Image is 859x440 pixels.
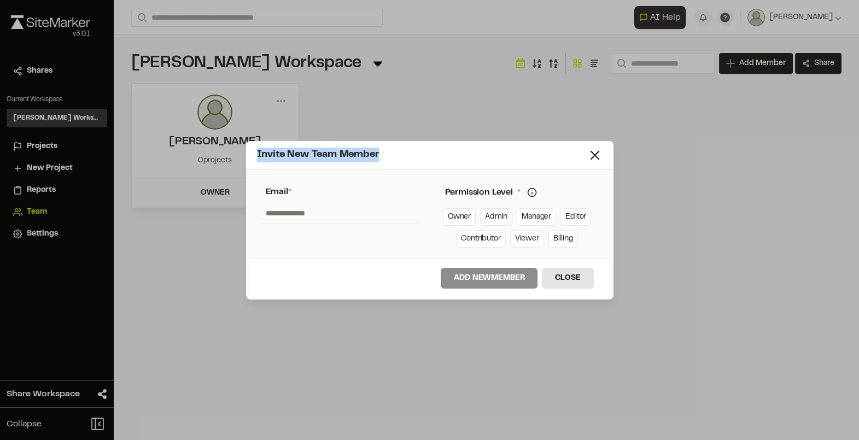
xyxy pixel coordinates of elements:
[441,268,537,289] button: Add NewMember
[480,208,512,226] a: Admin
[261,185,419,198] div: Email
[510,230,544,248] a: Viewer
[548,230,578,248] a: Billing
[517,208,556,226] a: Manager
[560,208,591,226] a: Editor
[257,148,587,162] div: Invite New Team Member
[443,208,476,226] a: Owner
[456,230,505,248] a: Contributor
[441,185,598,200] div: Permission Level
[542,268,593,289] button: Close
